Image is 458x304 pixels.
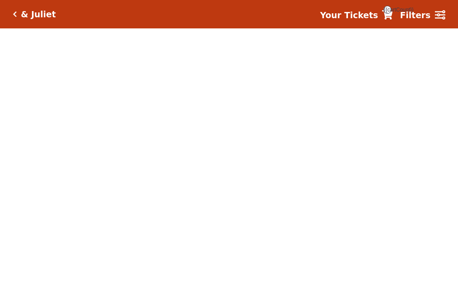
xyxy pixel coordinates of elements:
[21,9,56,20] h5: & Juliet
[13,11,17,17] a: Click here to go back to filters
[400,9,445,22] a: Filters
[320,10,378,20] strong: Your Tickets
[383,6,391,14] span: {{cartCount}}
[320,9,393,22] a: Your Tickets {{cartCount}}
[400,10,430,20] strong: Filters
